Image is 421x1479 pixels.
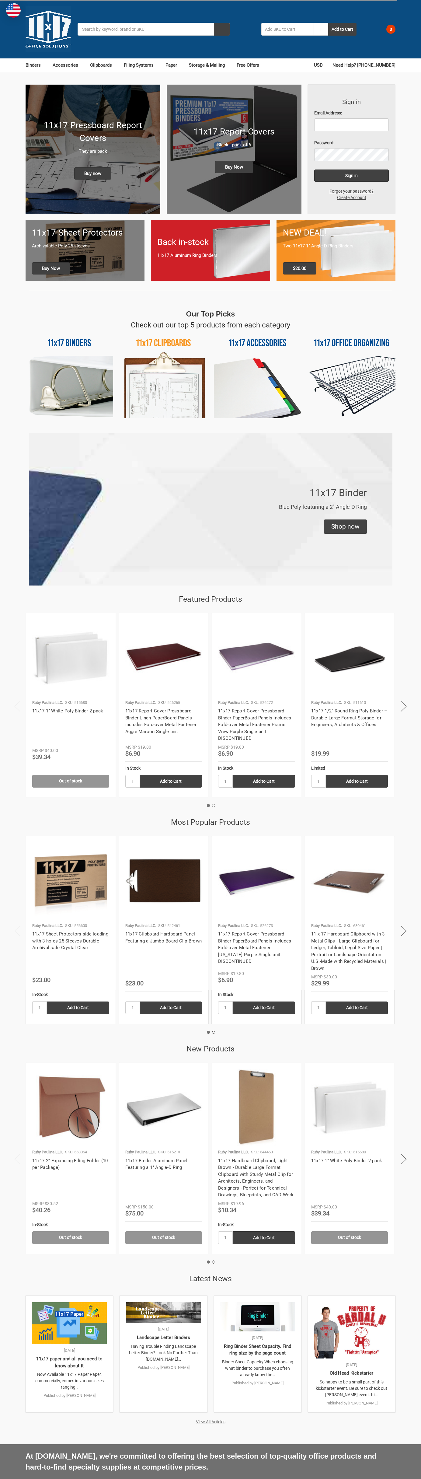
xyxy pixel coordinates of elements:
a: 11x17 Report Cover Pressboard Binder PaperBoard Panels includes Fold-over Metal Fastener [US_STAT... [218,931,291,964]
span: $19.99 [311,750,329,757]
img: Old Head Kickstarter [314,1302,389,1358]
p: 11x17 Aluminum Ring Binders [157,252,263,259]
input: Add to Cart [233,1002,295,1014]
button: Previous [11,922,23,940]
a: 11x17 1" White Poly Binder 2-pack [32,708,103,714]
a: Need Help? [PHONE_NUMBER] [332,58,395,72]
a: 11x17 Hardboard Clipboard | Durable, Professional Clipboard for Architects & Engineers [218,1069,295,1146]
p: SKU: 511610 [344,700,366,706]
img: 11x17 Binder Aluminum Panel Featuring a 1" Angle-D Ring [125,1069,202,1146]
p: Published by [PERSON_NAME] [314,1400,389,1406]
a: 11 x 17 Hardboard Clipboard with 3 Metal Clips | Large Clipboard for Ledger, Tabloid, Legal Size ... [311,931,387,971]
h1: 11x17 Report Covers [173,125,295,138]
span: Buy Now [32,262,70,274]
p: SKU: 526273 [251,923,273,929]
button: Next [398,697,410,715]
span: $6.90 [218,750,233,757]
img: 11x17 Report Cover Pressboard Binder Linen PaperBoard Panels includes Fold-over Metal Fastener Ag... [125,619,202,696]
p: [DATE] [314,1362,389,1368]
span: $19.80 [231,971,244,976]
img: 11x17 paper and all you need to know about it [32,1302,107,1344]
img: Ring Binder Sheet Capacity. Find ring size by the page count [220,1302,295,1331]
div: In Stock [218,765,295,771]
a: Paper [165,58,183,72]
input: Add to Cart [140,775,202,788]
p: Ruby Paulina LLC. [218,700,249,706]
a: Back in-stock 11x17 Aluminum Ring Binders [151,220,270,281]
a: 11x17 1" White Poly Binder 2-pack [311,1158,382,1163]
p: Ruby Paulina LLC. [32,923,63,929]
img: Landscape Letter Binders [126,1302,201,1323]
span: $39.34 [311,1210,329,1217]
p: [DATE] [32,1348,107,1354]
p: Ruby Paulina LLC. [218,1149,249,1155]
p: Ruby Paulina LLC. [311,923,342,929]
a: USD [314,58,326,72]
div: MSRP [125,1204,137,1210]
button: Previous [11,697,23,715]
a: Accessories [53,58,84,72]
h1: NEW DEAL! [283,226,389,239]
p: Ruby Paulina LLC. [125,923,156,929]
p: Published by [PERSON_NAME] [32,1393,107,1399]
button: 2 of 2 [212,1031,215,1034]
div: MSRP [32,1201,44,1207]
p: SKU: 556600 [65,923,87,929]
p: Blue Poly featuring a 2" Angle-D Ring [279,503,367,511]
a: 11x17 paper and all you need to know about it [36,1356,103,1369]
a: Out of stock [32,1231,109,1244]
button: 2 of 2 [212,804,215,807]
a: 11x17 Report Cover Pressboard Binder PaperBoard Panels includes Fold-over Metal Fastener Prairie ... [218,708,291,741]
a: Old Head Kickstarter [330,1370,373,1376]
button: 1 of 2 [207,1260,210,1264]
a: 11x17 Sheet Protectors side loading with 3-holes 25 Sleeves Durable Archival safe Crystal Clear [32,931,108,950]
p: SKU: 526265 [158,700,180,706]
p: SKU: 544463 [251,1149,273,1155]
span: $30.00 [324,974,337,979]
a: Clipboards [90,58,117,72]
a: New 11x17 Pressboard Binders 11x17 Pressboard Report Covers They are back Buy now [26,85,160,214]
p: Ruby Paulina LLC. [125,700,156,706]
span: $40.00 [324,1205,337,1209]
div: In-Stock [218,1222,295,1228]
a: 11x17 1/2" Round Ring Poly Binder – Durable Large-Format Storage for Engineers, Architects & Offices [311,708,388,727]
a: Storage & Mailing [189,58,230,72]
p: Binder Sheet Capacity When choosing what binder to purchase you often already know the… [220,1359,295,1378]
div: MSRP [218,970,230,977]
span: $29.99 [311,980,329,987]
a: 17x11 Clipboard Hardboard Panel Featuring 3 Clips Brown [311,842,388,919]
a: Forgot your password? [326,188,377,194]
p: Published by [PERSON_NAME] [126,1365,201,1371]
p: SKU: 542461 [158,923,180,929]
input: Add to Cart [326,1002,388,1014]
label: Email Address: [314,110,389,116]
img: 11x17 Binders [26,330,113,418]
h1: 11x17 Sheet Protectors [32,226,138,239]
button: Add to Cart [328,23,357,36]
span: $19.80 [138,745,151,750]
a: Create Account [334,194,370,201]
p: SKU: 680461 [344,923,366,929]
p: [DATE] [220,1335,295,1341]
input: Add to Cart [326,775,388,788]
img: duty and tax information for United States [6,3,21,18]
p: Ruby Paulina LLC. [311,700,342,706]
img: 11x17 Sheet Protectors side loading with 3-holes 25 Sleeves Durable Archival safe Crystal Clear [32,842,109,919]
img: 11x17 Office Organizing [308,330,395,418]
p: SKU: 515213 [158,1149,180,1155]
img: 11x17 Clipboards [120,330,207,418]
span: 0 [386,25,395,34]
h2: Featured Products [26,593,395,605]
a: 11x17 Binder 2-pack only $20.00 NEW DEAL! Two 11x17 1" Angle-D Ring Binders $20.00 [277,220,395,281]
a: 11x17 Hardboard Clipboard, Light Brown - Durable Large Format Clipboard with Sturdy Metal Clip fo... [218,1158,294,1198]
img: 11x17 Report Cover Pressboard Binder PaperBoard Panels includes Fold-over Metal Fastener Prairie ... [218,619,295,696]
p: Having Trouble Finding Landscape Letter Binder? Look No Further Than [DOMAIN_NAME]… [126,1343,201,1362]
span: $75.00 [125,1210,144,1217]
a: 11x17 Report Cover Pressboard Binder PaperBoard Panels includes Fold-over Metal Fastener Louisian... [218,842,295,919]
div: MSRP [32,747,44,754]
p: Two 11x17 1" Angle-D Ring Binders [283,243,389,250]
input: Add to Cart [233,1231,295,1244]
img: 11x17 Report Covers [167,85,301,214]
span: $20.00 [283,262,316,274]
